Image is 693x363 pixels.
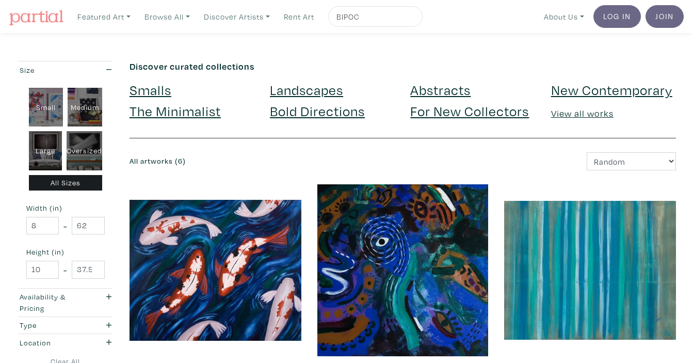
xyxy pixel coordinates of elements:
[130,61,676,72] h6: Discover curated collections
[26,204,105,212] small: Width (in)
[17,289,114,317] button: Availability & Pricing
[646,5,684,28] a: Join
[63,219,67,233] span: -
[279,6,319,27] a: Rent Art
[67,131,102,170] div: Oversized
[130,102,221,120] a: The Minimalist
[63,263,67,277] span: -
[130,81,171,99] a: Smalls
[17,61,114,78] button: Size
[593,5,641,28] a: Log In
[20,291,85,313] div: Availability & Pricing
[199,6,275,27] a: Discover Artists
[26,248,105,256] small: Height (in)
[539,6,589,27] a: About Us
[20,65,85,76] div: Size
[73,6,135,27] a: Featured Art
[20,337,85,349] div: Location
[68,88,102,127] div: Medium
[29,175,103,191] div: All Sizes
[410,81,471,99] a: Abstracts
[270,102,365,120] a: Bold Directions
[17,317,114,334] button: Type
[410,102,529,120] a: For New Collectors
[270,81,343,99] a: Landscapes
[551,81,672,99] a: New Contemporary
[29,131,62,170] div: Large
[29,88,63,127] div: Small
[20,320,85,331] div: Type
[551,107,614,119] a: View all works
[335,10,413,23] input: Search
[17,334,114,351] button: Location
[140,6,195,27] a: Browse All
[130,157,395,166] h6: All artworks (6)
